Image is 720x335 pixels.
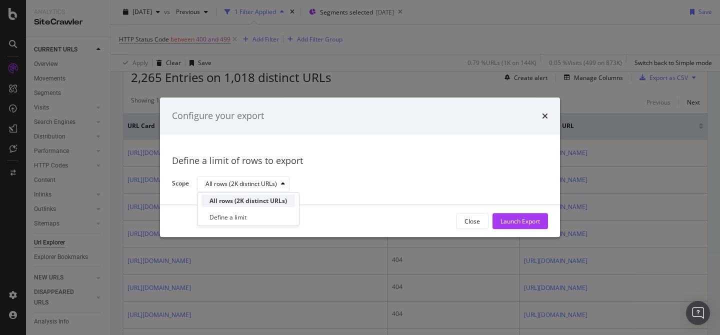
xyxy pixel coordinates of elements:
div: modal [160,97,560,237]
div: Launch Export [500,217,540,225]
button: Launch Export [492,213,548,229]
button: All rows (2K distinct URLs) [197,176,289,192]
div: Define a limit [209,213,246,221]
label: Scope [172,179,189,190]
div: Open Intercom Messenger [686,301,710,325]
div: times [542,109,548,122]
div: All rows (2K distinct URLs) [209,196,287,205]
button: Close [456,213,488,229]
div: Close [464,217,480,225]
div: All rows (2K distinct URLs) [205,181,277,187]
div: Define a limit of rows to export [172,154,548,167]
div: Configure your export [172,109,264,122]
